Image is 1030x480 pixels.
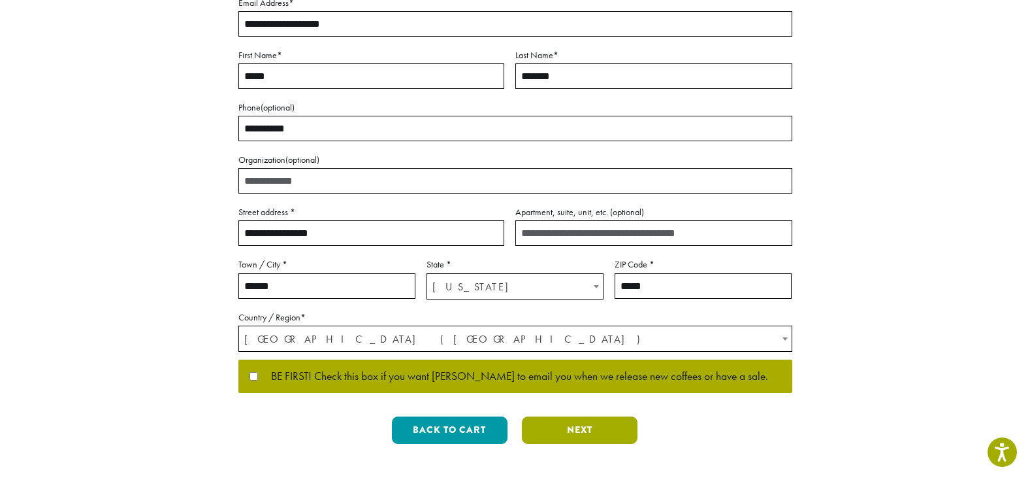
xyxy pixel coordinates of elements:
button: Next [522,417,637,444]
span: Country / Region [238,326,792,352]
label: Town / City [238,256,415,273]
label: Last Name [515,47,792,63]
span: State [426,273,604,300]
label: Street address [238,204,504,220]
span: Washington [427,274,603,300]
label: ZIP Code [615,256,792,273]
input: BE FIRST! Check this box if you want [PERSON_NAME] to email you when we release new coffees or ha... [249,372,258,381]
label: Organization [238,152,792,168]
span: BE FIRST! Check this box if you want [PERSON_NAME] to email you when we release new coffees or ha... [258,371,768,383]
button: Back to cart [392,417,507,444]
label: First Name [238,47,504,63]
label: State [426,256,604,273]
span: (optional) [285,154,319,165]
span: (optional) [610,206,644,218]
span: United States (US) [239,326,792,352]
label: Apartment, suite, unit, etc. [515,204,792,220]
span: (optional) [261,101,295,113]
